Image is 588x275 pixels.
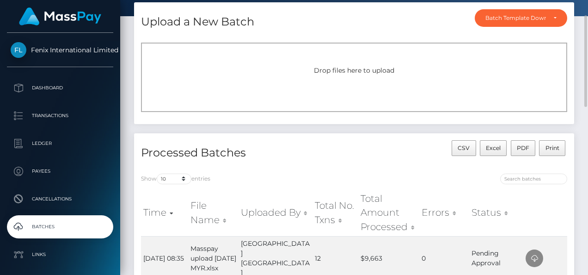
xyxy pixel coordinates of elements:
span: Excel [486,144,501,151]
span: CSV [458,144,470,151]
p: Payees [11,164,110,178]
span: Print [545,144,559,151]
th: Time: activate to sort column ascending [141,189,188,236]
th: Total No. Txns: activate to sort column ascending [312,189,359,236]
button: Batch Template Download [475,9,567,27]
a: Ledger [7,132,113,155]
button: Print [539,140,565,156]
th: Errors: activate to sort column ascending [419,189,469,236]
span: PDF [517,144,529,151]
th: Total Amount Processed: activate to sort column ascending [358,189,419,236]
h4: Processed Batches [141,145,347,161]
a: Dashboard [7,76,113,100]
p: Dashboard [11,81,110,95]
th: Uploaded By: activate to sort column ascending [239,189,312,236]
h4: Upload a New Batch [141,14,254,30]
th: Status: activate to sort column ascending [469,189,524,236]
a: Cancellations [7,187,113,211]
button: CSV [452,140,476,156]
a: Payees [7,160,113,183]
a: Transactions [7,104,113,127]
button: Excel [480,140,507,156]
th: File Name: activate to sort column ascending [188,189,239,236]
a: Batches [7,215,113,238]
p: Ledger [11,137,110,150]
p: Batches [11,220,110,234]
img: MassPay Logo [19,7,101,25]
div: Batch Template Download [485,14,546,22]
a: Links [7,243,113,266]
label: Show entries [141,174,210,184]
span: Fenix International Limited [7,46,113,54]
p: Transactions [11,109,110,123]
p: Cancellations [11,192,110,206]
button: PDF [511,140,536,156]
select: Showentries [157,174,191,184]
p: Links [11,248,110,262]
input: Search batches [500,174,567,184]
span: Drop files here to upload [314,66,394,75]
img: Fenix International Limited [11,42,26,58]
